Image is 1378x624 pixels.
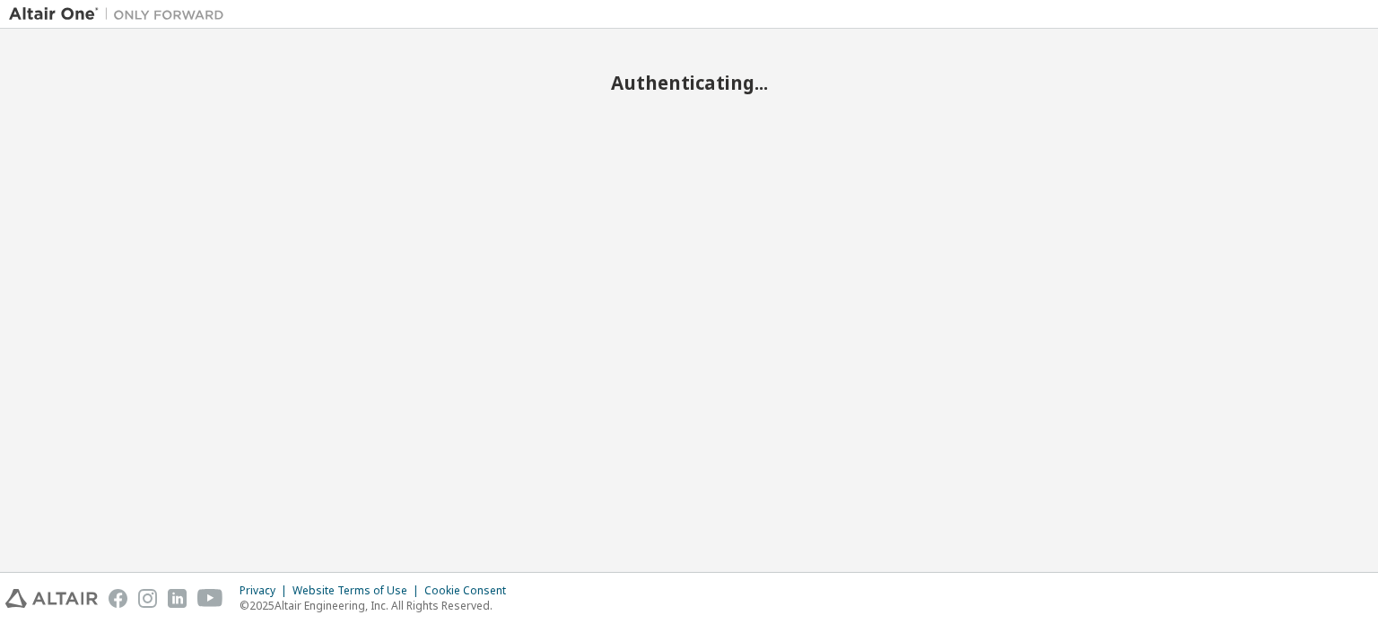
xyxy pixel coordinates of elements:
[109,589,127,608] img: facebook.svg
[240,598,517,613] p: © 2025 Altair Engineering, Inc. All Rights Reserved.
[197,589,223,608] img: youtube.svg
[138,589,157,608] img: instagram.svg
[424,584,517,598] div: Cookie Consent
[240,584,292,598] div: Privacy
[9,71,1369,94] h2: Authenticating...
[292,584,424,598] div: Website Terms of Use
[5,589,98,608] img: altair_logo.svg
[168,589,187,608] img: linkedin.svg
[9,5,233,23] img: Altair One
